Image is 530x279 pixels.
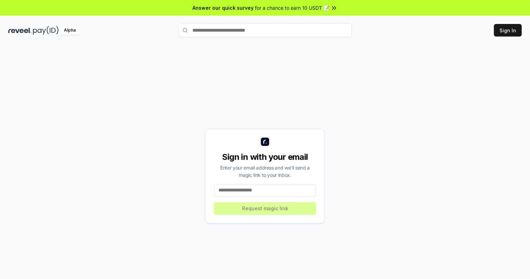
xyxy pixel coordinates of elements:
span: for a chance to earn 10 USDT 📝 [255,4,329,11]
img: logo_small [261,138,269,146]
img: pay_id [33,26,59,35]
div: Sign in with your email [214,151,316,163]
div: Enter your email address and we’ll send a magic link to your inbox. [214,164,316,179]
img: reveel_dark [8,26,32,35]
div: Alpha [60,26,80,35]
span: Answer our quick survey [192,4,254,11]
button: Sign In [494,24,522,36]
